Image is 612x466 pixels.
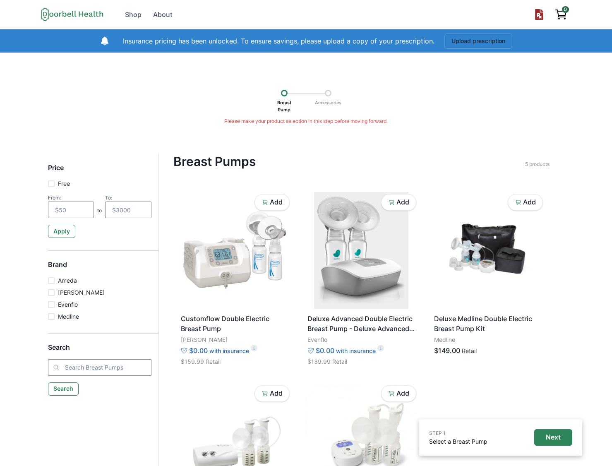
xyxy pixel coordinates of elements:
[462,346,477,355] p: Retail
[48,382,79,396] button: Search
[270,198,283,206] p: Add
[434,335,542,344] p: Medline
[546,433,561,441] p: Next
[316,346,334,356] p: $0.00
[396,198,409,206] p: Add
[429,430,487,437] p: STEP 1
[534,429,572,446] button: Next
[48,261,151,276] h5: Brand
[178,192,292,309] img: n5cxtj4n8fh8lu867ojklczjhbt3
[381,385,416,402] button: Add
[58,179,70,188] p: Free
[429,438,487,445] a: Select a Breast Pump
[105,202,151,218] input: $3000
[209,346,249,355] p: with insurance
[58,312,79,321] p: Medline
[530,6,548,23] button: Upload prescription
[304,192,418,309] img: fzin0t1few8pe41icjkqlnikcovo
[312,96,344,109] p: Accessories
[254,385,290,402] button: Add
[551,6,571,23] a: View cart
[58,300,78,309] p: Evenflo
[444,34,512,49] button: Upload prescription
[48,225,75,238] button: Apply
[254,194,290,211] button: Add
[508,194,543,211] button: Add
[307,314,415,334] p: Deluxe Advanced Double Electric Breast Pump - Deluxe Advanced Double Electric Breast Pump
[304,192,418,371] a: Deluxe Advanced Double Electric Breast Pump - Deluxe Advanced Double Electric Breast PumpEvenflo$...
[270,389,283,397] p: Add
[58,288,105,297] p: [PERSON_NAME]
[181,314,288,334] p: Customflow Double Electric Breast Pump
[105,195,151,201] div: To:
[178,192,292,371] a: Customflow Double Electric Breast Pump[PERSON_NAME]$0.00with insurance$159.99 Retail
[48,359,151,376] input: Search Breast Pumps
[396,389,409,397] p: Add
[48,343,151,359] h5: Search
[148,6,178,23] a: About
[274,96,294,116] p: Breast Pump
[181,357,288,366] p: $159.99 Retail
[123,36,434,46] p: Insurance pricing has been unlocked. To ensure savings, please upload a copy of your prescription.
[153,10,173,19] div: About
[307,335,415,344] p: Evenflo
[173,154,525,169] h4: Breast Pumps
[125,10,142,19] div: Shop
[97,207,102,218] p: to
[120,6,146,23] a: Shop
[29,118,583,125] p: Please make your product selection in this step before moving forward.
[58,276,77,285] p: Ameda
[48,202,94,218] input: $50
[434,346,460,356] p: $149.00
[431,192,545,309] img: 9os50jfgps5oa9wy78ytir68n9fc
[48,195,94,201] div: From:
[336,346,376,355] p: with insurance
[523,198,536,206] p: Add
[562,6,569,13] span: 0
[431,192,545,362] a: Deluxe Medline Double Electric Breast Pump KitMedline$149.00Retail
[181,335,288,344] p: [PERSON_NAME]
[189,346,208,356] p: $0.00
[381,194,416,211] button: Add
[48,164,151,179] h5: Price
[307,357,415,366] p: $139.99 Retail
[434,314,542,334] p: Deluxe Medline Double Electric Breast Pump Kit
[525,161,550,168] p: 5 products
